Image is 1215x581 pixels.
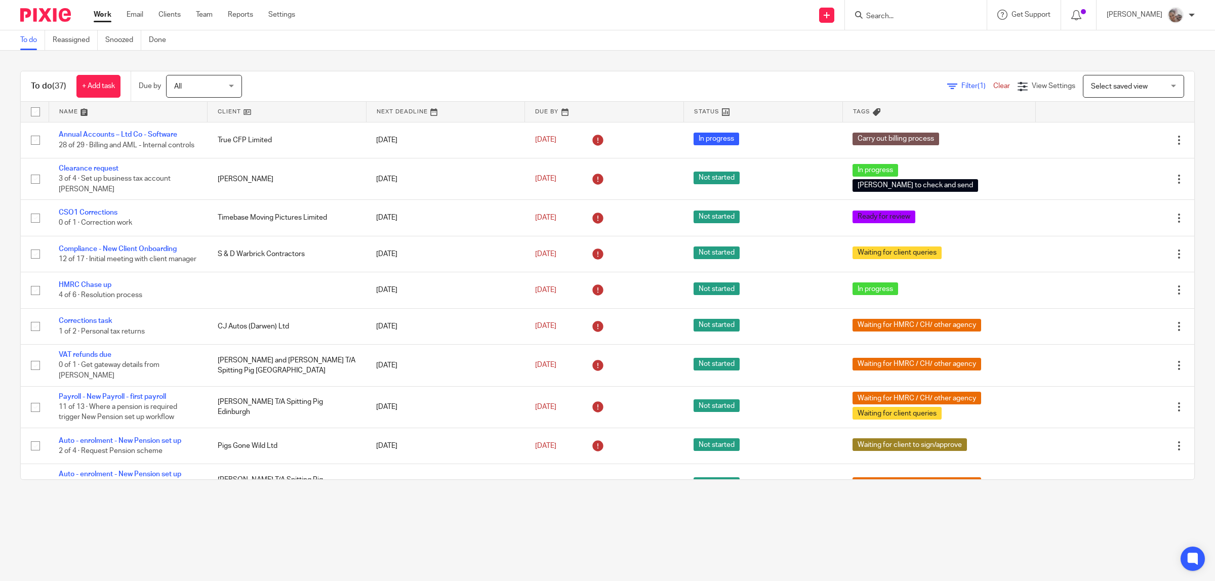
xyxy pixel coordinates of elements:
a: Compliance - New Client Onboarding [59,245,177,253]
span: 12 of 17 · Initial meeting with client manager [59,256,196,263]
a: Corrections task [59,317,112,324]
a: Payroll - New Payroll - first payroll [59,393,166,400]
span: [DATE] [535,251,556,258]
span: Waiting for HMRC / CH/ other agency [853,477,981,490]
span: [DATE] [535,362,556,369]
span: (1) [978,82,986,90]
span: [DATE] [535,403,556,410]
span: 28 of 29 · Billing and AML - Internal controls [59,142,194,149]
td: True CFP Limited [208,122,367,158]
span: 11 of 13 · Where a pension is required trigger New Pension set up workflow [59,403,177,421]
td: [DATE] [366,272,525,308]
td: [PERSON_NAME] T/A Spitting Pig Edinburgh [208,386,367,428]
span: Carry out billing process [853,133,939,145]
a: Auto - enrolment - New Pension set up [59,437,181,444]
td: [DATE] [366,122,525,158]
span: Waiting for client queries [853,407,942,420]
td: [DATE] [366,200,525,236]
a: CSO1 Corrections [59,209,117,216]
td: [DATE] [366,386,525,428]
a: Auto - enrolment - New Pension set up [59,471,181,478]
p: Due by [139,81,161,91]
span: Not started [694,319,740,331]
span: [DATE] [535,323,556,330]
td: [PERSON_NAME] [208,158,367,199]
td: Timebase Moving Pictures Limited [208,200,367,236]
a: Email [127,10,143,20]
span: Waiting for client to sign/approve [853,438,967,451]
span: [DATE] [535,214,556,221]
td: S & D Warbrick Contractors [208,236,367,272]
a: Annual Accounts – Ltd Co - Software [59,131,177,138]
span: All [174,83,182,90]
a: Snoozed [105,30,141,50]
span: (37) [52,82,66,90]
a: Settings [268,10,295,20]
img: Pixie [20,8,71,22]
td: [PERSON_NAME] and [PERSON_NAME] T/A Spitting Pig [GEOGRAPHIC_DATA] [208,345,367,386]
span: [DATE] [535,442,556,449]
span: 3 of 4 · Set up business tax account [PERSON_NAME] [59,176,171,193]
span: In progress [853,164,898,177]
td: [DATE] [366,428,525,464]
span: 0 of 1 · Get gateway details from [PERSON_NAME] [59,362,159,380]
a: Reassigned [53,30,98,50]
a: + Add task [76,75,120,98]
span: 1 of 2 · Personal tax returns [59,328,145,335]
td: [DATE] [366,236,525,272]
span: Not started [694,211,740,223]
a: Clients [158,10,181,20]
td: CJ Autos (Darwen) Ltd [208,308,367,344]
a: Done [149,30,174,50]
span: Waiting for HMRC / CH/ other agency [853,319,981,331]
span: Tags [853,109,870,114]
span: 0 of 1 · Correction work [59,220,132,227]
span: Ready for review [853,211,915,223]
span: Waiting for client queries [853,246,942,259]
span: 4 of 6 · Resolution process [59,292,142,299]
span: Not started [694,282,740,295]
span: Not started [694,477,740,490]
a: Clearance request [59,165,118,172]
td: [DATE] [366,464,525,506]
span: In progress [853,282,898,295]
a: VAT refunds due [59,351,111,358]
a: Clear [993,82,1010,90]
span: View Settings [1032,82,1075,90]
a: HMRC Chase up [59,281,111,288]
span: Not started [694,438,740,451]
span: 2 of 4 · Request Pension scheme [59,447,163,454]
span: [PERSON_NAME] to check and send [853,179,978,192]
span: Not started [694,358,740,370]
h1: To do [31,81,66,92]
td: [DATE] [366,158,525,199]
p: [PERSON_NAME] [1107,10,1162,20]
span: Select saved view [1091,83,1148,90]
span: [DATE] [535,286,556,294]
a: Work [94,10,111,20]
a: Reports [228,10,253,20]
span: [DATE] [535,175,556,182]
span: Not started [694,172,740,184]
img: me.jpg [1167,7,1184,23]
a: Team [196,10,213,20]
td: [PERSON_NAME] T/A Spitting Pig Portsmouth [208,464,367,506]
td: [DATE] [366,308,525,344]
td: [DATE] [366,345,525,386]
span: Waiting for HMRC / CH/ other agency [853,358,981,370]
input: Search [865,12,956,21]
span: In progress [694,133,739,145]
a: To do [20,30,45,50]
span: Get Support [1011,11,1050,18]
span: Filter [961,82,993,90]
td: Pigs Gone Wild Ltd [208,428,367,464]
span: Not started [694,246,740,259]
span: Waiting for HMRC / CH/ other agency [853,392,981,404]
span: Not started [694,399,740,412]
span: [DATE] [535,137,556,144]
